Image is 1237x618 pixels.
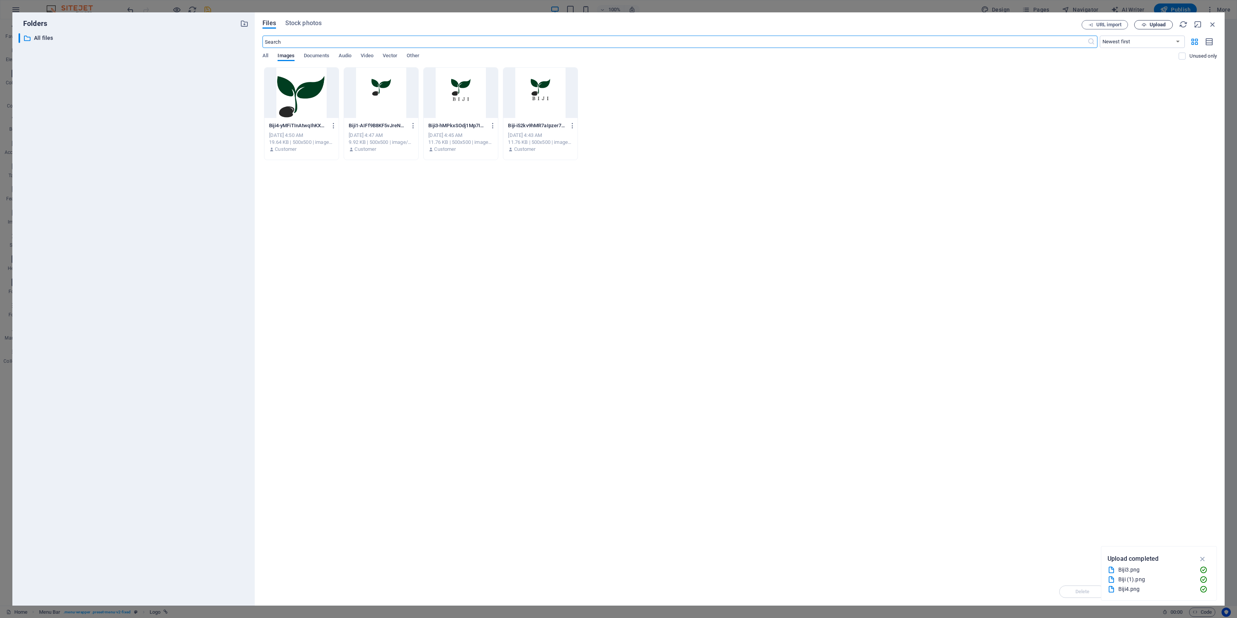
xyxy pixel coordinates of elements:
[19,19,47,29] p: Folders
[508,132,573,139] div: [DATE] 4:43 AM
[349,132,414,139] div: [DATE] 4:47 AM
[1108,554,1159,564] p: Upload completed
[1208,20,1217,29] i: Close
[428,132,493,139] div: [DATE] 4:45 AM
[278,51,295,62] span: Images
[275,146,296,153] p: Customer
[407,51,419,62] span: Other
[508,122,566,129] p: Biji-i52kv9hMR7aIpzer7kK_eg.png
[262,19,276,28] span: Files
[262,51,268,62] span: All
[1118,585,1193,594] div: Biji4.png
[508,139,573,146] div: 11.76 KB | 500x500 | image/png
[361,51,373,62] span: Video
[285,19,322,28] span: Stock photos
[1118,565,1193,574] div: Biji3.png
[34,34,234,43] p: All files
[354,146,376,153] p: Customer
[269,132,334,139] div: [DATE] 4:50 AM
[349,139,414,146] div: 9.92 KB | 500x500 | image/png
[19,33,20,43] div: ​
[434,146,456,153] p: Customer
[1194,20,1202,29] i: Minimize
[428,122,486,129] p: Biji3-hMPkxSOdj1Mp7IBVc9PoOg.png
[1189,53,1217,60] p: Displays only files that are not in use on the website. Files added during this session can still...
[1118,575,1193,584] div: Biji (1).png
[262,36,1087,48] input: Search
[383,51,398,62] span: Vector
[1096,22,1121,27] span: URL import
[269,139,334,146] div: 19.64 KB | 500x500 | image/png
[514,146,536,153] p: Customer
[1150,22,1165,27] span: Upload
[1179,20,1188,29] i: Reload
[1082,20,1128,29] button: URL import
[240,19,249,28] i: Create new folder
[428,139,493,146] div: 11.76 KB | 500x500 | image/png
[1134,20,1173,29] button: Upload
[349,122,407,129] p: Biji1-AIFf9B8KF5vJreNhB79evg.png
[304,51,329,62] span: Documents
[339,51,351,62] span: Audio
[269,122,327,129] p: Biji4-yMFiTInAtwqIhKXP2GoJmg.png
